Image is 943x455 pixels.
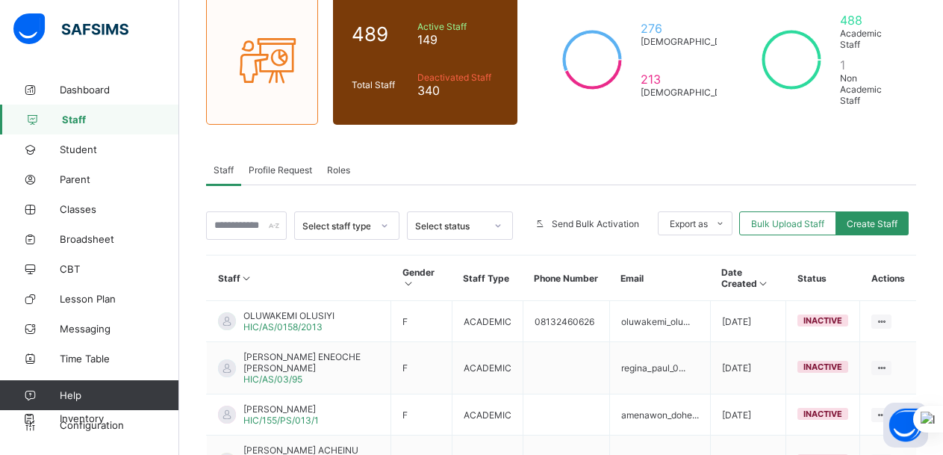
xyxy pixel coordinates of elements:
span: Student [60,143,179,155]
span: Academic Staff [840,28,897,50]
div: Total Staff [348,75,414,94]
td: regina_paul_0... [609,342,710,394]
span: Create Staff [847,218,897,229]
th: Email [609,256,710,301]
span: Staff [214,164,234,176]
span: Configuration [60,419,178,431]
span: Dashboard [60,84,179,96]
td: F [391,394,452,436]
div: Select status [415,220,485,232]
span: OLUWAKEMI OLUSIYI [243,310,334,321]
td: 08132460626 [523,301,609,342]
span: HIC/155/PS/013/1 [243,415,319,426]
span: 488 [840,13,897,28]
th: Phone Number [523,256,609,301]
i: Sort in Ascending Order [757,278,770,289]
span: HIC/AS/0158/2013 [243,321,323,332]
span: Roles [327,164,350,176]
th: Status [786,256,860,301]
td: ACADEMIC [452,342,523,394]
td: ACADEMIC [452,301,523,342]
span: Export as [670,218,708,229]
td: F [391,342,452,394]
span: Lesson Plan [60,293,179,305]
td: [DATE] [710,342,786,394]
td: ACADEMIC [452,394,523,436]
span: 149 [417,32,499,47]
span: 213 [641,72,741,87]
span: 1 [840,58,897,72]
td: [DATE] [710,394,786,436]
img: safsims [13,13,128,45]
span: CBT [60,263,179,275]
span: 340 [417,83,499,98]
span: Classes [60,203,179,215]
span: Send Bulk Activation [552,218,639,229]
span: Messaging [60,323,179,335]
span: Help [60,389,178,401]
span: inactive [803,362,842,372]
span: inactive [803,315,842,326]
span: [DEMOGRAPHIC_DATA] [641,87,741,98]
td: F [391,301,452,342]
span: Bulk Upload Staff [751,218,824,229]
td: oluwakemi_olu... [609,301,710,342]
i: Sort in Ascending Order [240,273,253,284]
td: [DATE] [710,301,786,342]
th: Gender [391,256,452,301]
span: HIC/AS/03/95 [243,374,302,385]
span: [PERSON_NAME] [243,403,319,415]
th: Staff [207,256,391,301]
i: Sort in Ascending Order [402,278,415,289]
span: Active Staff [417,21,499,32]
span: 489 [352,22,410,46]
span: Broadsheet [60,233,179,245]
th: Staff Type [452,256,523,301]
td: amenawon_dohe... [609,394,710,436]
span: Time Table [60,353,179,365]
span: Staff [62,114,179,126]
span: 276 [641,21,741,36]
th: Actions [860,256,916,301]
span: Non Academic Staff [840,72,897,106]
span: [PERSON_NAME] ENEOCHE [PERSON_NAME] [243,351,379,374]
span: Parent [60,173,179,185]
span: Deactivated Staff [417,72,499,83]
div: Select staff type [302,220,373,232]
span: inactive [803,409,842,419]
button: Open asap [883,403,928,448]
span: [DEMOGRAPHIC_DATA] [641,36,741,47]
span: Profile Request [249,164,312,176]
th: Date Created [710,256,786,301]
